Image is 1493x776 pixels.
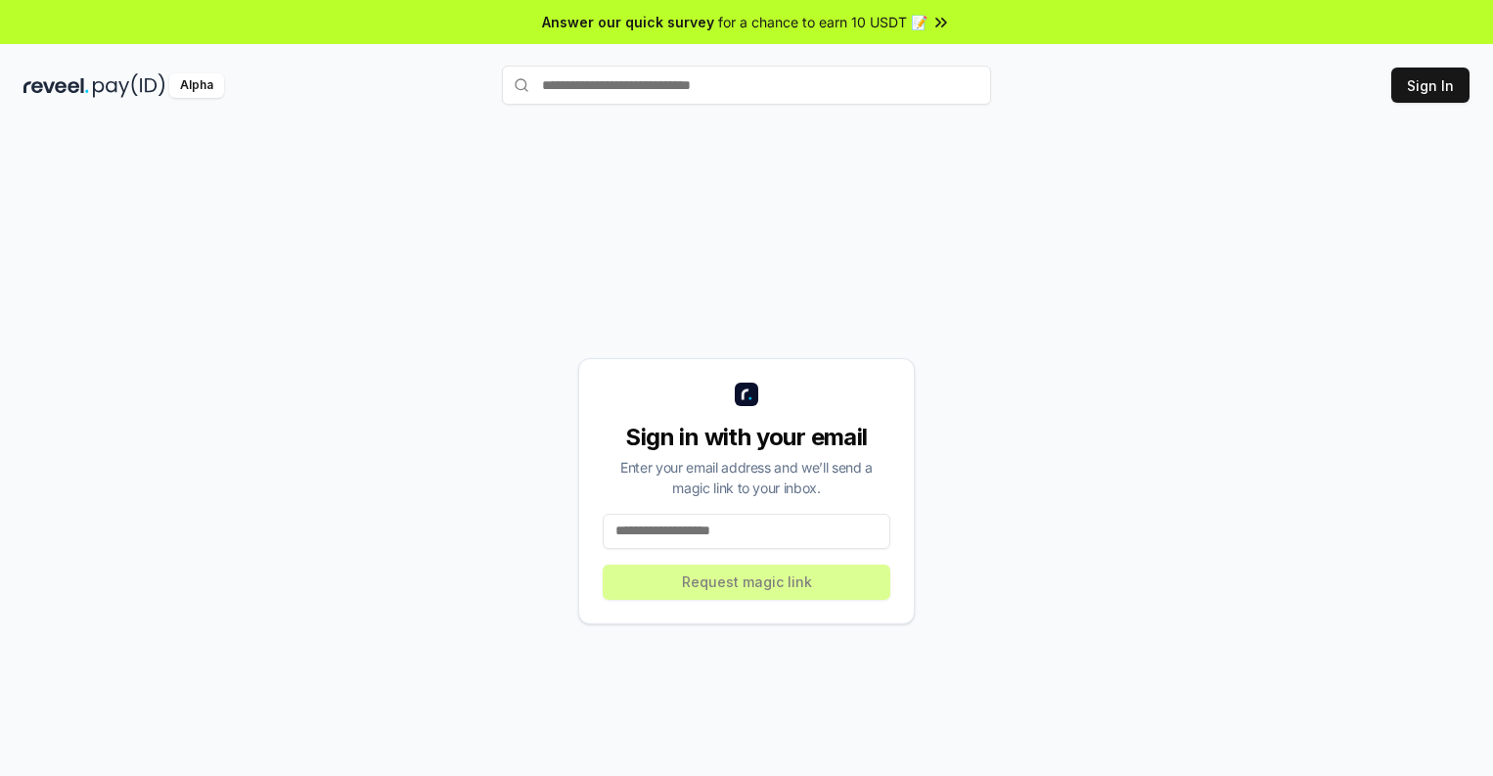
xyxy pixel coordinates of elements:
[23,73,89,98] img: reveel_dark
[169,73,224,98] div: Alpha
[1391,68,1470,103] button: Sign In
[542,12,714,32] span: Answer our quick survey
[603,457,890,498] div: Enter your email address and we’ll send a magic link to your inbox.
[718,12,927,32] span: for a chance to earn 10 USDT 📝
[603,422,890,453] div: Sign in with your email
[93,73,165,98] img: pay_id
[735,383,758,406] img: logo_small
